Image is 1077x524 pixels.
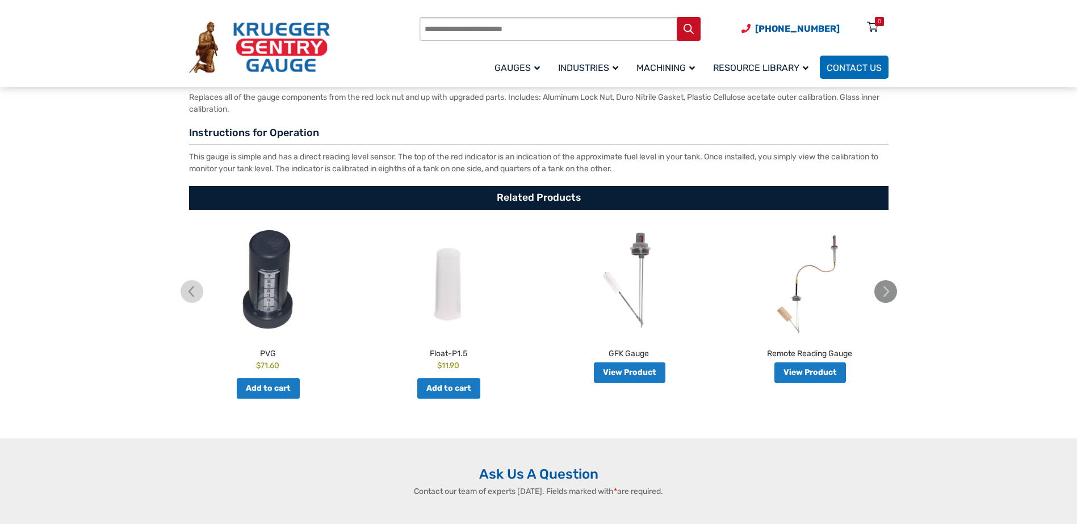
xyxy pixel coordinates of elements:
[437,361,459,370] bdi: 11.90
[755,23,840,34] span: [PHONE_NUMBER]
[542,227,716,360] a: GFK Gauge
[181,227,355,371] a: PVG $71.60
[354,485,723,497] p: Contact our team of experts [DATE]. Fields marked with are required.
[542,344,716,360] h2: GFK Gauge
[361,344,536,360] h2: Float-P1.5
[722,227,897,360] a: Remote Reading Gauge
[495,62,540,73] span: Gauges
[237,378,300,399] a: Add to cart: “PVG”
[722,227,897,335] img: Remote Reading Gauge
[551,54,630,81] a: Industries
[181,344,355,360] h2: PVG
[256,361,279,370] bdi: 71.60
[189,151,889,175] p: This gauge is simple and has a direct reading level sensor. The top of the red indicator is an in...
[361,227,536,371] a: Float-P1.5 $11.90
[417,378,480,399] a: Add to cart: “Float-P1.5”
[774,362,846,383] a: Read more about “Remote Reading Gauge”
[558,62,618,73] span: Industries
[189,126,889,146] h3: Instructions for Operation
[181,280,203,303] img: chevron-left.svg
[820,56,889,79] a: Contact Us
[713,62,808,73] span: Resource Library
[181,227,355,335] img: PVG
[874,280,897,303] img: chevron-right.svg
[827,62,882,73] span: Contact Us
[488,54,551,81] a: Gauges
[878,17,881,26] div: 0
[189,466,889,483] h2: Ask Us A Question
[630,54,706,81] a: Machining
[437,361,442,370] span: $
[594,362,665,383] a: Read more about “GFK Gauge”
[542,227,716,335] img: GFK Gauge
[722,344,897,360] h2: Remote Reading Gauge
[189,186,889,210] h2: Related Products
[706,54,820,81] a: Resource Library
[256,361,261,370] span: $
[189,22,330,74] img: Krueger Sentry Gauge
[741,22,840,36] a: Phone Number (920) 434-8860
[361,227,536,335] img: Float-P1.5
[636,62,695,73] span: Machining
[189,91,889,115] p: Replaces all of the gauge components from the red lock nut and up with upgraded parts. Includes: ...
